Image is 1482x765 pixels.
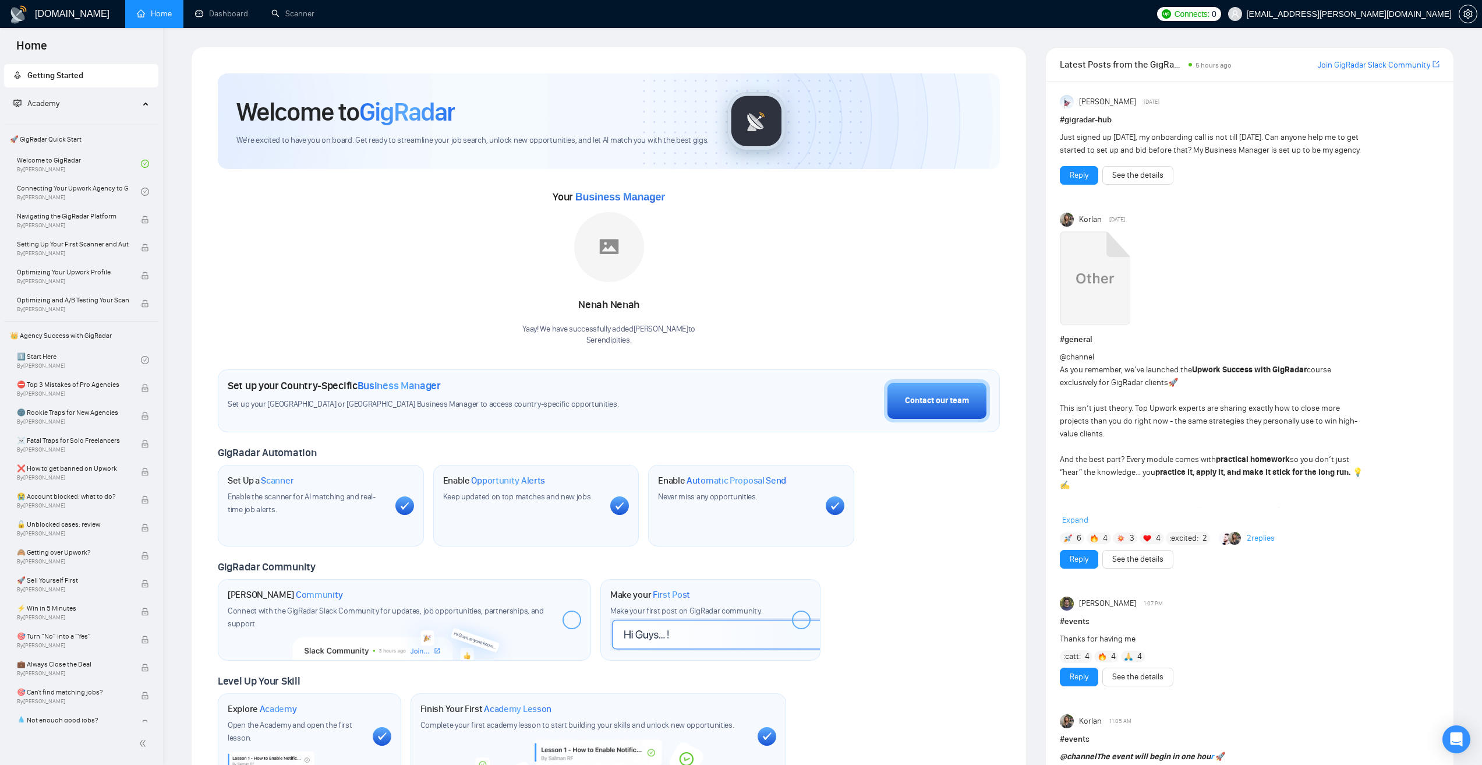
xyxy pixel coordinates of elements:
span: By [PERSON_NAME] [17,278,129,285]
span: Open the Academy and open the first lesson. [228,720,352,743]
span: [PERSON_NAME] [1079,96,1136,108]
a: Reply [1070,553,1088,566]
span: By [PERSON_NAME] [17,474,129,481]
span: lock [141,664,149,672]
h1: # events [1060,615,1439,628]
strong: practical homework [1216,454,1290,464]
span: 💼 Always Close the Deal [17,658,129,670]
button: See the details [1102,550,1173,569]
span: 4 [1137,651,1142,662]
span: Opportunity Alerts [471,475,545,487]
span: 0 [1212,8,1216,20]
span: 🚀 [1215,752,1225,762]
span: 🎯 Can't find matching jobs? [17,686,129,698]
a: 2replies [1247,533,1275,544]
span: 4 [1111,651,1116,662]
span: lock [141,244,149,252]
div: Nenah Nenah [522,295,695,315]
a: Upwork Success with GigRadar.mp4 [1060,231,1130,329]
span: 6 [1077,533,1081,544]
span: Home [7,37,56,62]
h1: # general [1060,333,1439,346]
span: lock [141,272,149,280]
span: Academy [27,98,59,108]
span: We're excited to have you on board. Get ready to streamline your job search, unlock new opportuni... [236,135,709,146]
a: Reply [1070,169,1088,182]
img: Korlan [1060,213,1074,227]
span: 💡 [1353,467,1363,477]
div: Yaay! We have successfully added [PERSON_NAME] to [522,324,695,346]
div: As you remember, we’ve launched the course exclusively for GigRadar clients This isn’t just theor... [1060,351,1363,735]
div: Just signed up [DATE], my onboarding call is not till [DATE]. Can anyone help me to get started t... [1060,131,1363,157]
span: By [PERSON_NAME] [17,698,129,705]
span: [DATE] [1109,214,1125,225]
h1: Enable [443,475,546,487]
span: lock [141,524,149,532]
span: 2 [1202,533,1207,544]
img: Korlan [1228,532,1241,545]
span: lock [141,720,149,728]
span: By [PERSON_NAME] [17,530,129,537]
span: rocket [13,71,22,79]
span: By [PERSON_NAME] [17,390,129,397]
span: Never miss any opportunities. [658,492,757,502]
div: Open Intercom Messenger [1442,725,1470,753]
span: Level Up Your Skill [218,675,300,688]
strong: Upwork Success with GigRadar [1192,365,1307,375]
span: Set up your [GEOGRAPHIC_DATA] or [GEOGRAPHIC_DATA] Business Manager to access country-specific op... [228,399,685,410]
span: ✍️ [1060,480,1070,490]
span: Keep updated on top matches and new jobs. [443,492,593,502]
button: Contact our team [884,379,990,422]
span: lock [141,468,149,476]
span: 🙈 Getting over Upwork? [17,547,129,558]
span: user [1231,10,1239,18]
img: 🔥 [1090,534,1098,542]
span: 4 [1156,533,1161,544]
span: :excited: [1169,532,1198,545]
span: Business Manager [358,379,441,392]
span: fund-projection-screen [13,99,22,107]
button: See the details [1102,166,1173,185]
a: Reply [1070,671,1088,683]
span: ☠️ Fatal Traps for Solo Freelancers [17,435,129,446]
img: Sergey [1219,532,1232,545]
img: 💥 [1117,534,1125,542]
img: 🚀 [1064,534,1072,542]
span: 🚀 Sell Yourself First [17,574,129,586]
a: See the details [1112,671,1163,683]
span: setting [1459,9,1477,19]
span: By [PERSON_NAME] [17,418,129,425]
span: 4 [1085,651,1090,662]
span: lock [141,608,149,616]
span: lock [141,412,149,420]
span: 🌚 Rookie Traps for New Agencies [17,407,129,418]
img: 🙏 [1124,653,1133,661]
span: 💧 Not enough good jobs? [17,714,129,726]
a: searchScanner [271,9,314,19]
span: lock [141,636,149,644]
span: Academy Lesson [484,703,551,715]
span: Enable the scanner for AI matching and real-time job alerts. [228,492,376,514]
span: By [PERSON_NAME] [17,614,129,621]
img: 🔥 [1098,653,1106,661]
button: See the details [1102,668,1173,686]
span: check-circle [141,160,149,168]
img: placeholder.png [574,212,644,282]
span: By [PERSON_NAME] [17,670,129,677]
span: By [PERSON_NAME] [17,446,129,453]
button: Reply [1060,166,1098,185]
div: Contact our team [905,394,969,407]
span: 🎯 Turn “No” into a “Yes” [17,630,129,642]
button: Reply [1060,550,1098,569]
img: logo [9,5,28,24]
h1: Enable [658,475,786,487]
span: [DATE] [1144,97,1159,107]
span: lock [141,496,149,504]
h1: Welcome to [236,96,455,128]
span: Connect with the GigRadar Slack Community for updates, job opportunities, partnerships, and support. [228,606,544,629]
span: Navigating the GigRadar Platform [17,210,129,222]
a: See the details [1112,169,1163,182]
span: 5 hours ago [1195,61,1232,69]
span: 1:07 PM [1144,598,1163,609]
span: Connects: [1175,8,1209,20]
